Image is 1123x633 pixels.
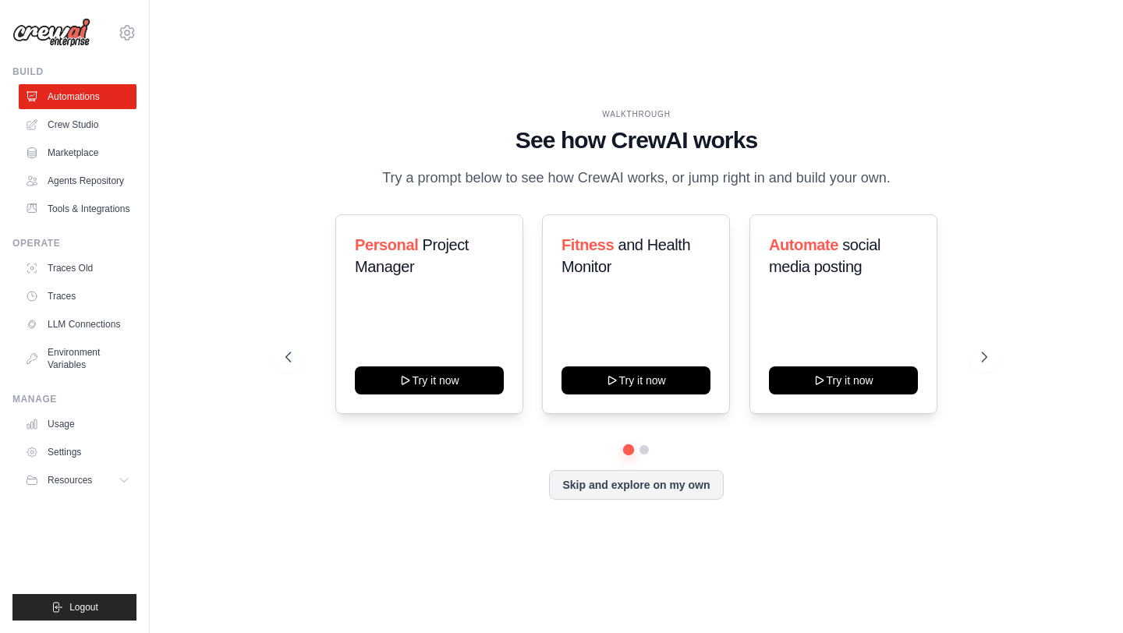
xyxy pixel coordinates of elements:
a: Marketplace [19,140,136,165]
span: Resources [48,474,92,486]
button: Skip and explore on my own [549,470,723,500]
button: Resources [19,468,136,493]
span: social media posting [769,236,880,275]
div: Build [12,65,136,78]
a: Agents Repository [19,168,136,193]
p: Try a prompt below to see how CrewAI works, or jump right in and build your own. [374,167,898,189]
div: Manage [12,393,136,405]
div: WALKTHROUGH [285,108,987,120]
span: Personal [355,236,418,253]
a: Tools & Integrations [19,196,136,221]
span: and Health Monitor [561,236,690,275]
a: Traces [19,284,136,309]
a: Usage [19,412,136,437]
span: Logout [69,601,98,614]
h1: See how CrewAI works [285,126,987,154]
button: Try it now [769,366,918,394]
a: Traces Old [19,256,136,281]
img: Logo [12,18,90,48]
button: Try it now [355,366,504,394]
a: Environment Variables [19,340,136,377]
button: Logout [12,594,136,621]
div: Operate [12,237,136,249]
a: LLM Connections [19,312,136,337]
button: Try it now [561,366,710,394]
a: Crew Studio [19,112,136,137]
span: Fitness [561,236,614,253]
a: Automations [19,84,136,109]
span: Automate [769,236,838,253]
a: Settings [19,440,136,465]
